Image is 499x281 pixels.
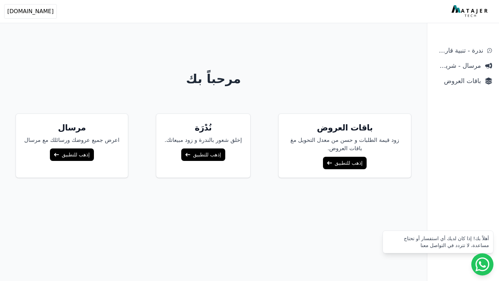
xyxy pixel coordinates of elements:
[434,46,483,55] span: ندرة - تنبية قارب علي النفاذ
[24,122,120,133] h5: مرسال
[287,122,403,133] h5: باقات العروض
[165,136,242,144] p: إخلق شعور بالندرة و زود مبيعاتك.
[24,136,120,144] p: اعرض جميع عروضك ورسائلك مع مرسال
[434,61,481,71] span: مرسال - شريط دعاية
[7,7,54,16] span: [DOMAIN_NAME]
[387,235,489,249] div: أهلاً بك! إذا كان لديك أي استفسار أو تحتاج مساعدة، لا تتردد في التواصل معنا
[4,4,57,19] button: [DOMAIN_NAME]
[323,157,367,169] a: إذهب للتطبيق
[50,148,94,161] a: إذهب للتطبيق
[287,136,403,153] p: زود قيمة الطلبات و حسن من معدل التحويل مغ باقات العروض.
[452,5,489,18] img: MatajerTech Logo
[165,122,242,133] h5: نُدْرَة
[434,76,481,86] span: باقات العروض
[181,148,225,161] a: إذهب للتطبيق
